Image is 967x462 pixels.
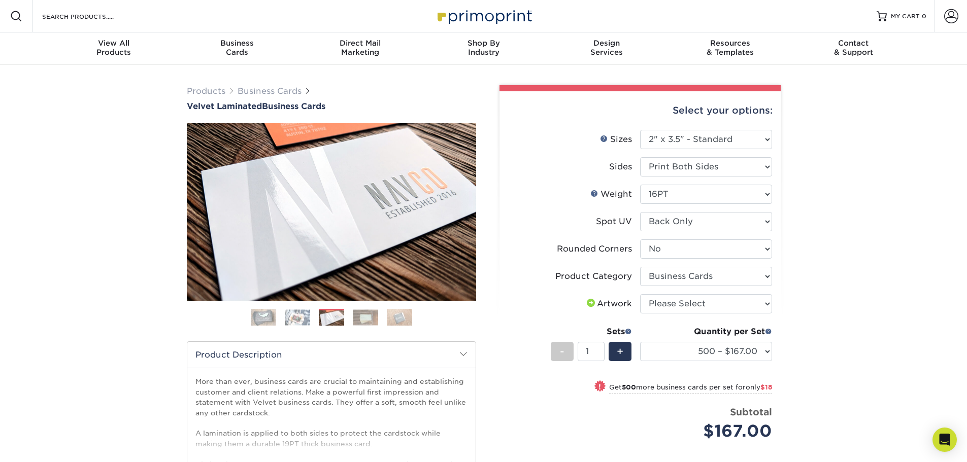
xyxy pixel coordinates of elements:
[669,39,792,57] div: & Templates
[590,188,632,200] div: Weight
[251,305,276,330] img: Business Cards 01
[422,32,545,65] a: Shop ByIndustry
[175,39,298,57] div: Cards
[792,39,915,48] span: Contact
[932,428,957,452] div: Open Intercom Messenger
[41,10,140,22] input: SEARCH PRODUCTS.....
[508,91,773,130] div: Select your options:
[175,32,298,65] a: BusinessCards
[609,161,632,173] div: Sides
[52,39,176,57] div: Products
[285,309,310,325] img: Business Cards 02
[922,13,926,20] span: 0
[545,39,669,48] span: Design
[640,326,772,338] div: Quantity per Set
[187,101,476,111] a: Velvet LaminatedBusiness Cards
[387,308,412,326] img: Business Cards 05
[545,32,669,65] a: DesignServices
[617,344,623,359] span: +
[609,383,772,394] small: Get more business cards per set for
[433,5,535,27] img: Primoprint
[298,39,422,57] div: Marketing
[551,326,632,338] div: Sets
[298,32,422,65] a: Direct MailMarketing
[596,216,632,228] div: Spot UV
[422,39,545,57] div: Industry
[353,309,378,325] img: Business Cards 04
[891,12,920,21] span: MY CART
[319,310,344,326] img: Business Cards 03
[422,39,545,48] span: Shop By
[585,298,632,310] div: Artwork
[52,39,176,48] span: View All
[648,419,772,443] div: $167.00
[560,344,564,359] span: -
[792,32,915,65] a: Contact& Support
[545,39,669,57] div: Services
[746,383,772,391] span: only
[238,86,302,96] a: Business Cards
[600,133,632,146] div: Sizes
[187,86,225,96] a: Products
[622,383,636,391] strong: 500
[730,406,772,417] strong: Subtotal
[298,39,422,48] span: Direct Mail
[175,39,298,48] span: Business
[52,32,176,65] a: View AllProducts
[187,342,476,368] h2: Product Description
[669,32,792,65] a: Resources& Templates
[187,101,262,111] span: Velvet Laminated
[598,381,601,392] span: !
[792,39,915,57] div: & Support
[760,383,772,391] span: $18
[187,101,476,111] h1: Business Cards
[669,39,792,48] span: Resources
[557,243,632,255] div: Rounded Corners
[555,270,632,282] div: Product Category
[187,123,476,301] img: Velvet Laminated 03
